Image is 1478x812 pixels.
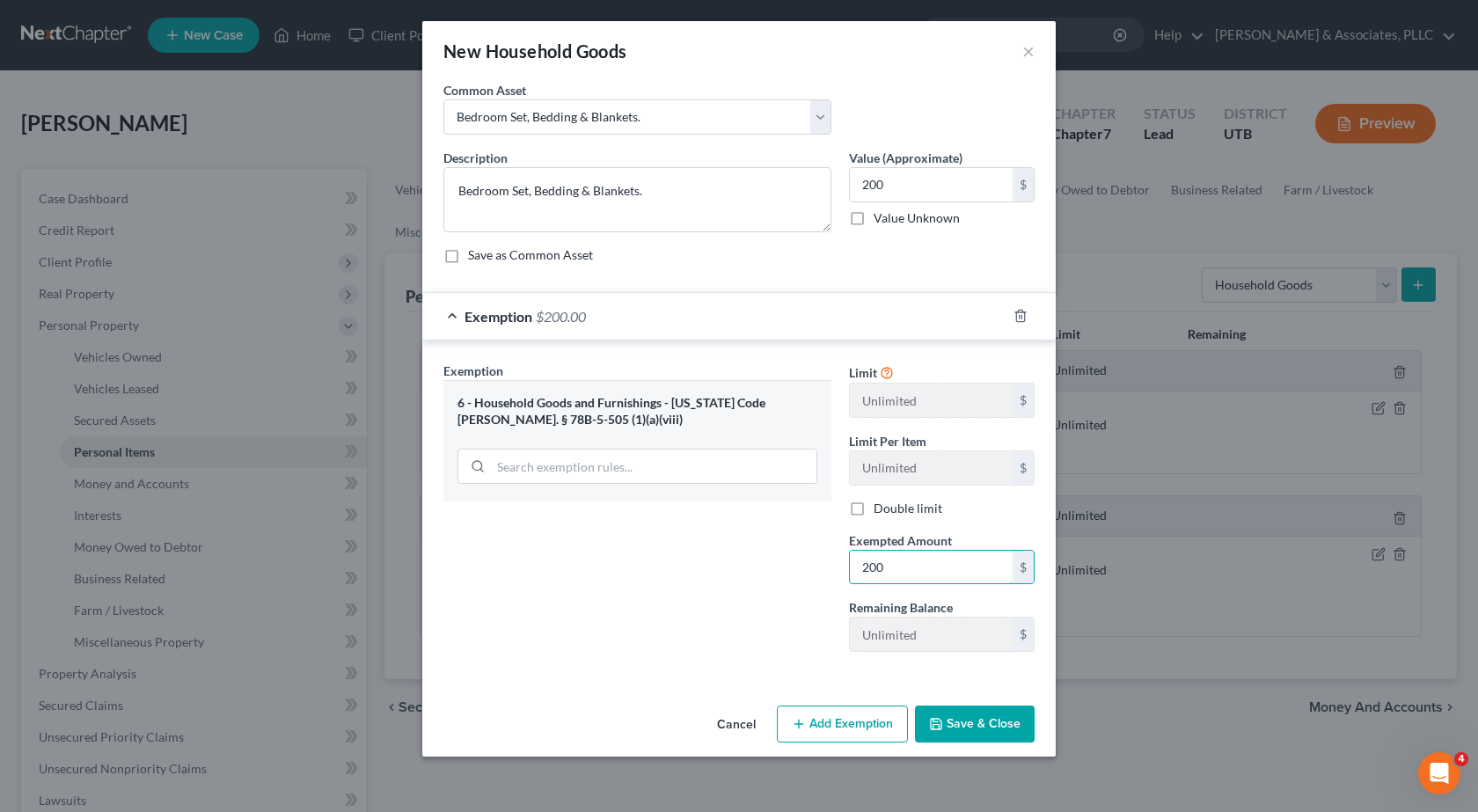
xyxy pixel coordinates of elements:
button: Cancel [703,707,770,743]
input: -- [850,618,1013,651]
iframe: Intercom live chat [1418,752,1460,794]
div: $ [1013,384,1034,417]
button: Save & Close [915,706,1035,743]
div: 6 - Household Goods and Furnishings - [US_STATE] Code [PERSON_NAME]. § 78B-5-505 (1)(a)(viii) [457,395,817,428]
label: Double limit [874,500,942,517]
input: 0.00 [850,551,1013,584]
label: Remaining Balance [849,598,953,617]
input: Search exemption rules... [491,450,816,483]
label: Common Asset [443,81,526,99]
label: Value (Approximate) [849,149,962,167]
span: $200.00 [536,308,586,325]
label: Value Unknown [874,209,960,227]
span: Exemption [465,308,532,325]
label: Save as Common Asset [468,246,593,264]
label: Limit Per Item [849,432,926,450]
span: Exemption [443,363,503,378]
span: Description [443,150,508,165]
span: 4 [1454,752,1468,766]
div: $ [1013,618,1034,651]
span: Limit [849,365,877,380]
input: -- [850,451,1013,485]
input: 0.00 [850,168,1013,201]
div: $ [1013,551,1034,584]
div: $ [1013,451,1034,485]
div: $ [1013,168,1034,201]
div: New Household Goods [443,39,627,63]
span: Exempted Amount [849,533,952,548]
input: -- [850,384,1013,417]
button: × [1022,40,1035,62]
button: Add Exemption [777,706,908,743]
